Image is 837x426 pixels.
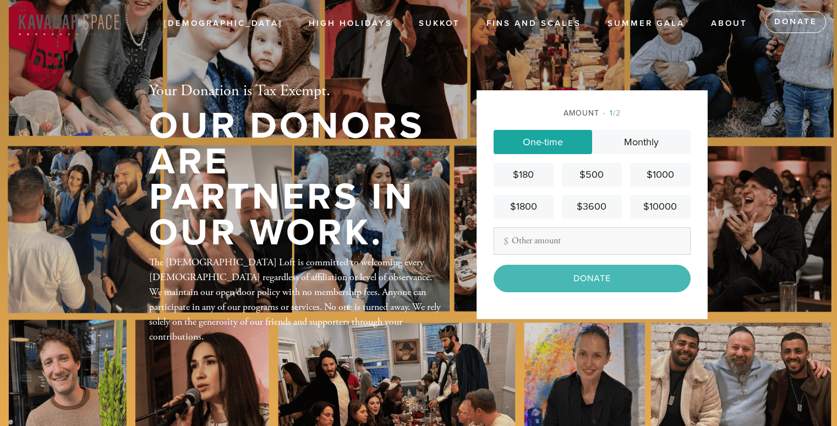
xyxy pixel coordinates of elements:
a: $3600 [562,195,622,219]
div: $500 [566,167,617,182]
div: $1800 [498,199,549,214]
div: $10000 [634,199,686,214]
h2: Your Donation is Tax Exempt. [149,82,441,101]
a: $180 [494,163,554,187]
input: Other amount [494,227,691,255]
a: $1000 [630,163,690,187]
div: The [DEMOGRAPHIC_DATA] Loft is committed to welcoming every [DEMOGRAPHIC_DATA] regardless of affi... [149,255,441,344]
a: ABOUT [703,13,756,34]
span: /2 [603,108,621,118]
div: $180 [498,167,549,182]
div: $3600 [566,199,617,214]
a: Donate [765,11,826,33]
a: $500 [562,163,622,187]
a: [DEMOGRAPHIC_DATA] [156,13,291,34]
h1: Our Donors are Partners in Our Work. [149,108,441,250]
a: Fins and Scales [478,13,589,34]
a: One-time [494,130,592,154]
div: $1000 [634,167,686,182]
a: Summer Gala [599,13,693,34]
div: Amount [494,107,691,119]
a: Monthly [592,130,691,154]
a: High Holidays [300,13,401,34]
a: $10000 [630,195,690,219]
a: $1800 [494,195,554,219]
span: 1 [610,108,613,118]
img: KavanahSpace%28Red-sand%29%20%281%29.png [17,7,121,37]
a: Sukkot [411,13,468,34]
